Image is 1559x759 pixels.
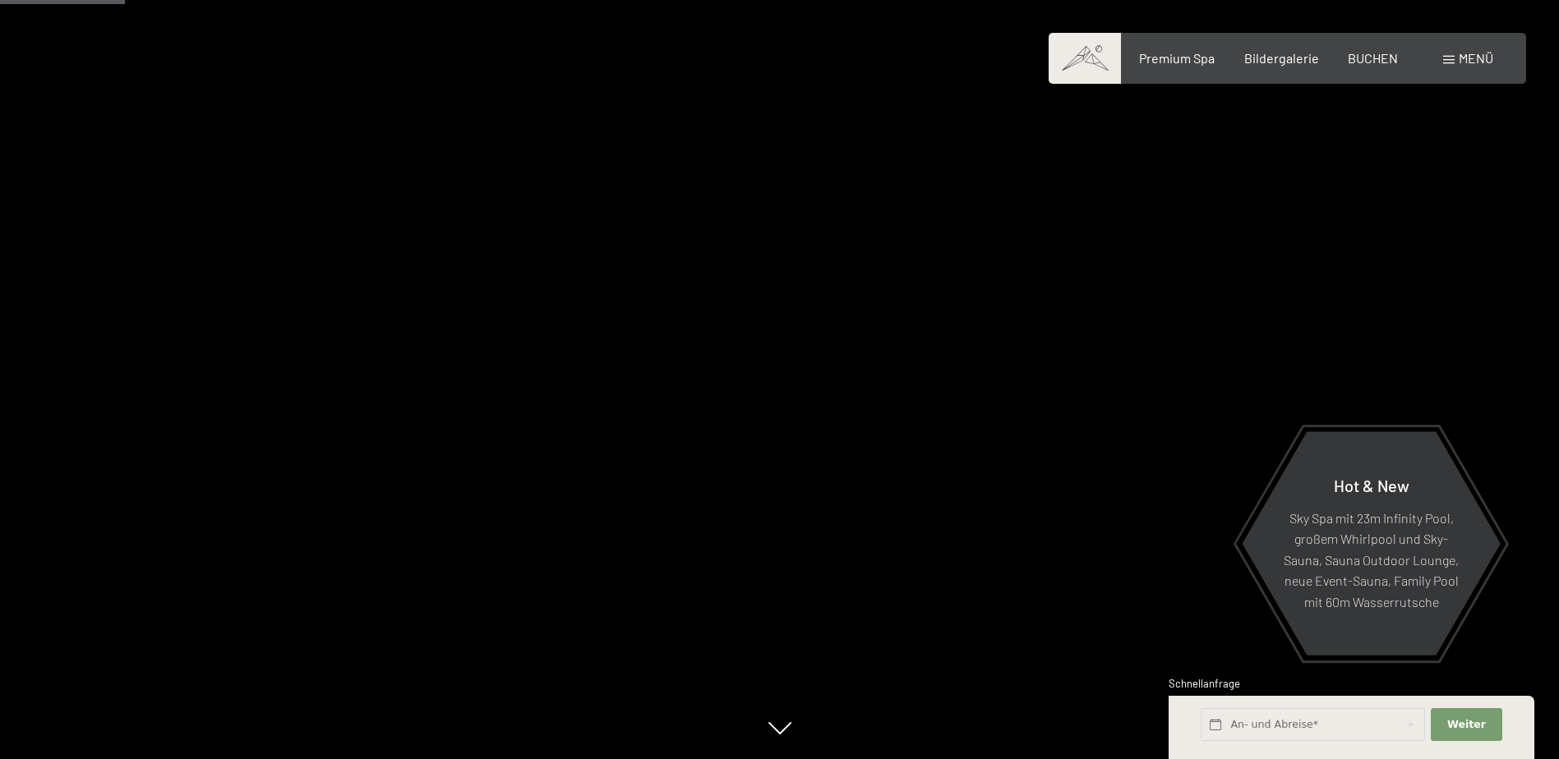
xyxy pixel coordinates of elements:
[1244,50,1319,66] a: Bildergalerie
[1431,708,1501,742] button: Weiter
[1282,507,1460,612] p: Sky Spa mit 23m Infinity Pool, großem Whirlpool und Sky-Sauna, Sauna Outdoor Lounge, neue Event-S...
[1447,717,1486,732] span: Weiter
[1334,475,1409,494] span: Hot & New
[1459,50,1493,66] span: Menü
[1139,50,1215,66] a: Premium Spa
[1169,677,1240,690] span: Schnellanfrage
[1348,50,1398,66] a: BUCHEN
[1241,430,1501,656] a: Hot & New Sky Spa mit 23m Infinity Pool, großem Whirlpool und Sky-Sauna, Sauna Outdoor Lounge, ne...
